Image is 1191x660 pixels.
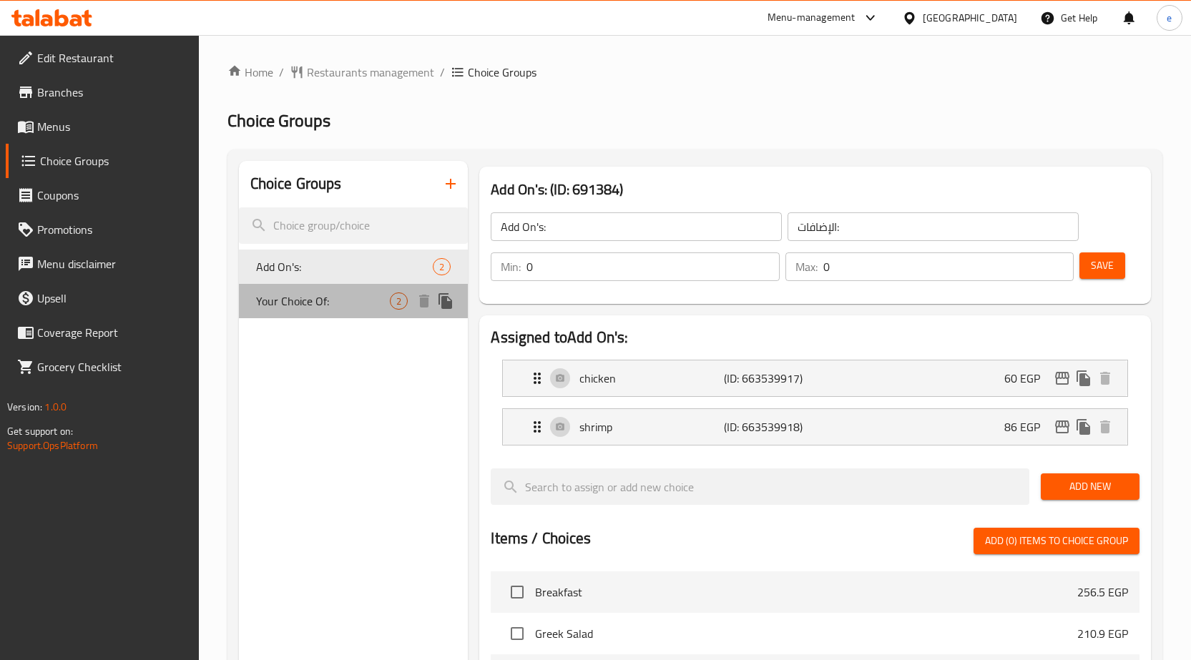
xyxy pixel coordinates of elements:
[390,292,408,310] div: Choices
[239,284,469,318] div: Your Choice Of:2deleteduplicate
[44,398,67,416] span: 1.0.0
[433,258,451,275] div: Choices
[724,370,820,387] p: (ID: 663539917)
[37,324,187,341] span: Coverage Report
[503,409,1127,445] div: Expand
[290,64,434,81] a: Restaurants management
[40,152,187,169] span: Choice Groups
[1073,416,1094,438] button: duplicate
[307,64,434,81] span: Restaurants management
[37,221,187,238] span: Promotions
[579,418,724,435] p: shrimp
[1079,252,1125,279] button: Save
[256,258,433,275] span: Add On's:
[239,207,469,244] input: search
[7,398,42,416] span: Version:
[37,118,187,135] span: Menus
[6,41,199,75] a: Edit Restaurant
[435,290,456,312] button: duplicate
[37,49,187,67] span: Edit Restaurant
[1052,478,1128,496] span: Add New
[1167,10,1172,26] span: e
[6,212,199,247] a: Promotions
[256,292,391,310] span: Your Choice Of:
[1077,625,1128,642] p: 210.9 EGP
[37,187,187,204] span: Coupons
[579,370,724,387] p: chicken
[491,327,1139,348] h2: Assigned to Add On's:
[1004,418,1052,435] p: 86 EGP
[501,258,521,275] p: Min:
[535,625,1077,642] span: Greek Salad
[502,577,532,607] span: Select choice
[923,10,1017,26] div: [GEOGRAPHIC_DATA]
[6,144,199,178] a: Choice Groups
[768,9,856,26] div: Menu-management
[440,64,445,81] li: /
[7,436,98,455] a: Support.OpsPlatform
[6,281,199,315] a: Upsell
[6,178,199,212] a: Coupons
[491,468,1029,505] input: search
[37,255,187,272] span: Menu disclaimer
[7,422,73,440] span: Get support on:
[391,295,407,308] span: 2
[491,354,1139,403] li: Expand
[6,109,199,144] a: Menus
[279,64,284,81] li: /
[433,260,450,274] span: 2
[468,64,536,81] span: Choice Groups
[724,418,820,435] p: (ID: 663539918)
[250,173,342,194] h2: Choice Groups
[1004,370,1052,387] p: 60 EGP
[974,528,1139,554] button: Add (0) items to choice group
[6,247,199,281] a: Menu disclaimer
[535,583,1077,601] span: Breakfast
[227,64,1162,81] nav: breadcrumb
[227,64,273,81] a: Home
[6,350,199,384] a: Grocery Checklist
[227,104,330,137] span: Choice Groups
[1073,368,1094,389] button: duplicate
[6,315,199,350] a: Coverage Report
[502,619,532,649] span: Select choice
[985,532,1128,550] span: Add (0) items to choice group
[1052,368,1073,389] button: edit
[1077,583,1128,601] p: 256.5 EGP
[503,360,1127,396] div: Expand
[1094,416,1116,438] button: delete
[1091,257,1114,275] span: Save
[795,258,818,275] p: Max:
[1052,416,1073,438] button: edit
[37,290,187,307] span: Upsell
[239,250,469,284] div: Add On's:2
[491,178,1139,201] h3: Add On's: (ID: 691384)
[6,75,199,109] a: Branches
[491,403,1139,451] li: Expand
[413,290,435,312] button: delete
[1094,368,1116,389] button: delete
[491,528,591,549] h2: Items / Choices
[37,358,187,375] span: Grocery Checklist
[1041,473,1139,500] button: Add New
[37,84,187,101] span: Branches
